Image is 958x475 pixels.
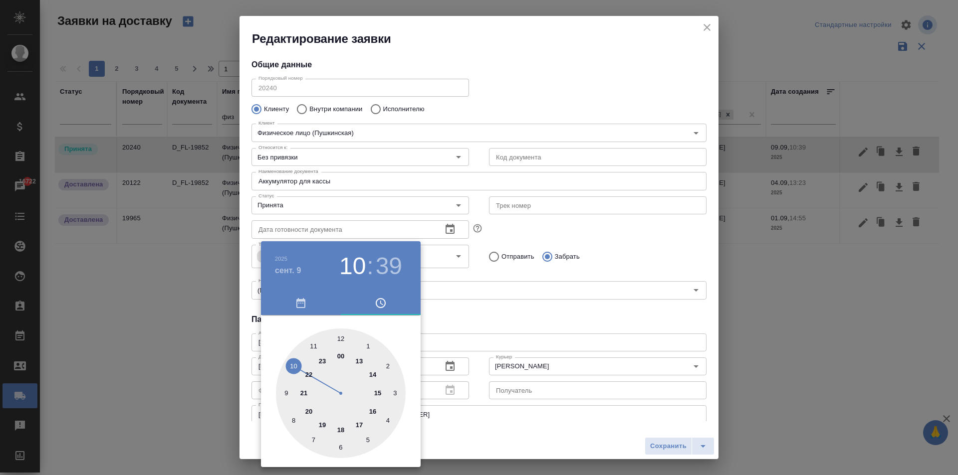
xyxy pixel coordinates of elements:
button: сент. 9 [275,265,301,277]
button: 10 [339,252,366,280]
h3: : [367,252,373,280]
button: 39 [376,252,402,280]
button: 2025 [275,256,287,262]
